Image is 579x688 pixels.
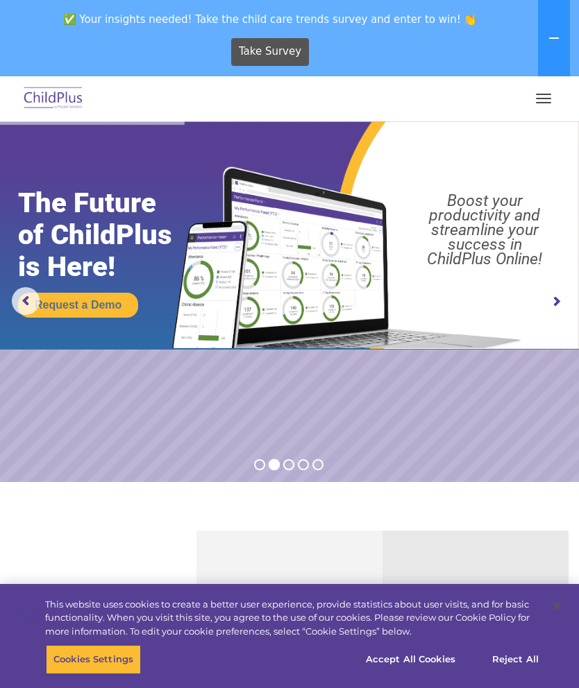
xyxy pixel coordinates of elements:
[399,193,571,266] rs-layer: Boost your productivity and streamline your success in ChildPlus Online!
[18,293,138,318] a: Request a Demo
[45,598,539,639] div: This website uses cookies to create a better user experience, provide statistics about user visit...
[6,6,535,33] span: ✅ Your insights needed! Take the child care trends survey and enter to win! 👏
[542,591,572,621] button: Close
[358,645,463,674] button: Accept All Cookies
[472,645,559,674] button: Reject All
[231,38,310,66] a: Take Survey
[46,645,141,674] button: Cookies Settings
[21,83,86,115] img: ChildPlus by Procare Solutions
[18,187,203,283] rs-layer: The Future of ChildPlus is Here!
[239,40,301,64] span: Take Survey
